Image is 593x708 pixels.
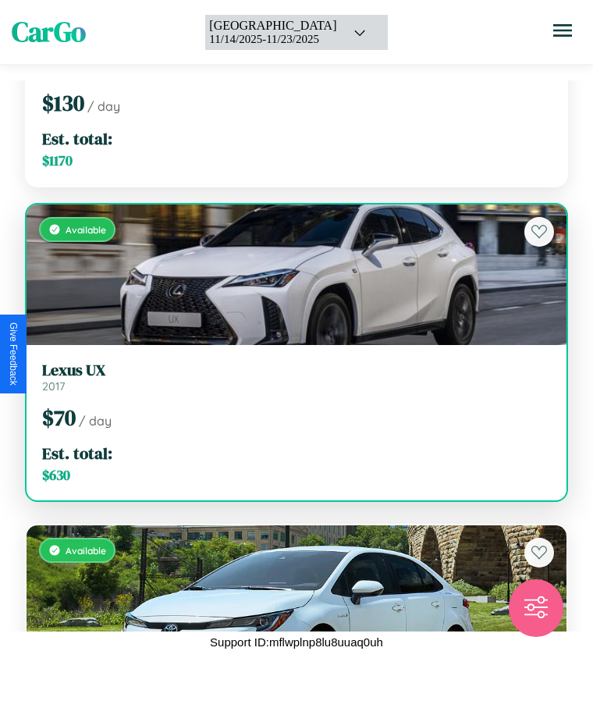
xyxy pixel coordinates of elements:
span: Est. total: [42,442,112,464]
div: Give Feedback [8,322,19,386]
span: $ 130 [42,88,84,118]
span: $ 630 [42,466,70,485]
span: 2017 [42,379,66,393]
h3: Lexus UX [42,361,551,379]
span: Available [66,545,106,557]
span: / day [79,413,112,429]
span: Est. total: [42,127,112,150]
span: Available [66,224,106,236]
span: / day [87,98,120,114]
span: $ 1170 [42,151,73,170]
p: Support ID: mflwplnp8lu8uuaq0uh [210,632,383,653]
div: [GEOGRAPHIC_DATA] [209,19,336,33]
span: $ 70 [42,403,76,432]
a: Lexus UX2017 [42,361,551,393]
div: 11 / 14 / 2025 - 11 / 23 / 2025 [209,33,336,46]
span: CarGo [12,13,86,51]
